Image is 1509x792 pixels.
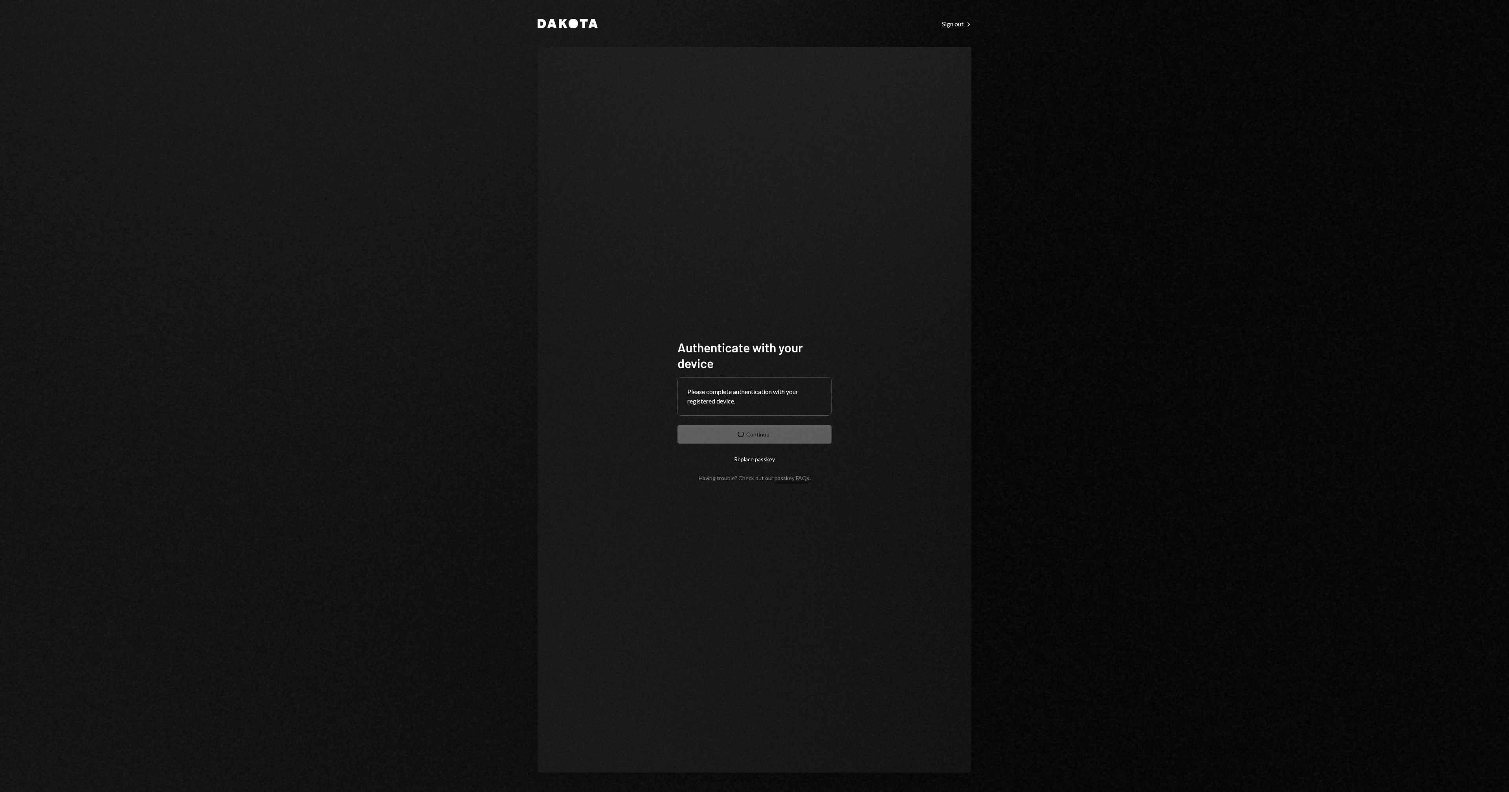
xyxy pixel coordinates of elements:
a: Sign out [942,19,971,28]
button: Replace passkey [677,450,832,468]
a: passkey FAQs [775,475,810,482]
div: Sign out [942,20,971,28]
div: Having trouble? Check out our . [699,475,811,481]
div: Please complete authentication with your registered device. [687,387,822,406]
h1: Authenticate with your device [677,339,832,371]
